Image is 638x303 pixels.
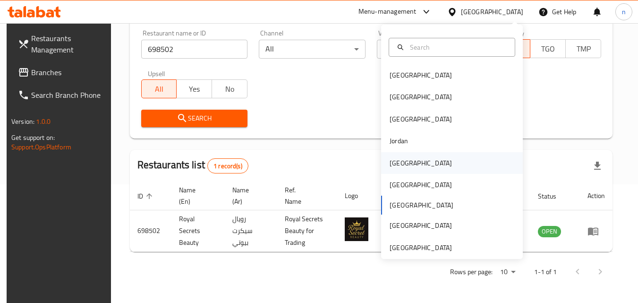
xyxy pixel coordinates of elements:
[148,70,165,77] label: Upsell
[390,220,452,231] div: [GEOGRAPHIC_DATA]
[130,182,612,252] table: enhanced table
[11,141,71,153] a: Support.OpsPlatform
[461,7,523,17] div: [GEOGRAPHIC_DATA]
[176,79,212,98] button: Yes
[530,39,566,58] button: TGO
[390,92,452,102] div: [GEOGRAPHIC_DATA]
[390,180,452,190] div: [GEOGRAPHIC_DATA]
[216,82,244,96] span: No
[380,182,413,210] th: Branches
[587,225,605,237] div: Menu
[377,40,484,59] div: All
[141,79,177,98] button: All
[31,33,106,55] span: Restaurants Management
[450,266,493,278] p: Rows per page:
[10,61,113,84] a: Branches
[171,210,225,252] td: Royal Secrets Beauty
[31,67,106,78] span: Branches
[580,182,612,210] th: Action
[11,131,55,144] span: Get support on:
[538,226,561,237] span: OPEN
[145,82,173,96] span: All
[586,155,609,177] div: Export file
[390,70,452,80] div: [GEOGRAPHIC_DATA]
[337,182,380,210] th: Logo
[10,84,113,106] a: Search Branch Phone
[570,42,597,56] span: TMP
[207,158,248,173] div: Total records count
[149,113,240,124] span: Search
[390,114,452,124] div: [GEOGRAPHIC_DATA]
[208,162,248,171] span: 1 record(s)
[212,79,247,98] button: No
[380,210,413,252] td: 1
[358,6,417,17] div: Menu-management
[137,158,248,173] h2: Restaurants list
[277,210,337,252] td: Royal Secrets Beauty for Trading
[534,266,557,278] p: 1-1 of 1
[31,89,106,101] span: Search Branch Phone
[622,7,626,17] span: n
[496,265,519,279] div: Rows per page:
[225,210,277,252] td: رويال سيكرت بيوتي
[390,158,452,168] div: [GEOGRAPHIC_DATA]
[10,27,113,61] a: Restaurants Management
[141,40,248,59] input: Search for restaurant name or ID..
[390,242,452,253] div: [GEOGRAPHIC_DATA]
[390,136,408,146] div: Jordan
[130,210,171,252] td: 698502
[141,110,248,127] button: Search
[538,190,569,202] span: Status
[179,184,214,207] span: Name (En)
[345,217,368,241] img: Royal Secrets Beauty
[36,115,51,128] span: 1.0.0
[285,184,326,207] span: Ref. Name
[137,190,155,202] span: ID
[232,184,266,207] span: Name (Ar)
[534,42,562,56] span: TGO
[180,82,208,96] span: Yes
[11,115,34,128] span: Version:
[259,40,366,59] div: All
[406,42,509,52] input: Search
[565,39,601,58] button: TMP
